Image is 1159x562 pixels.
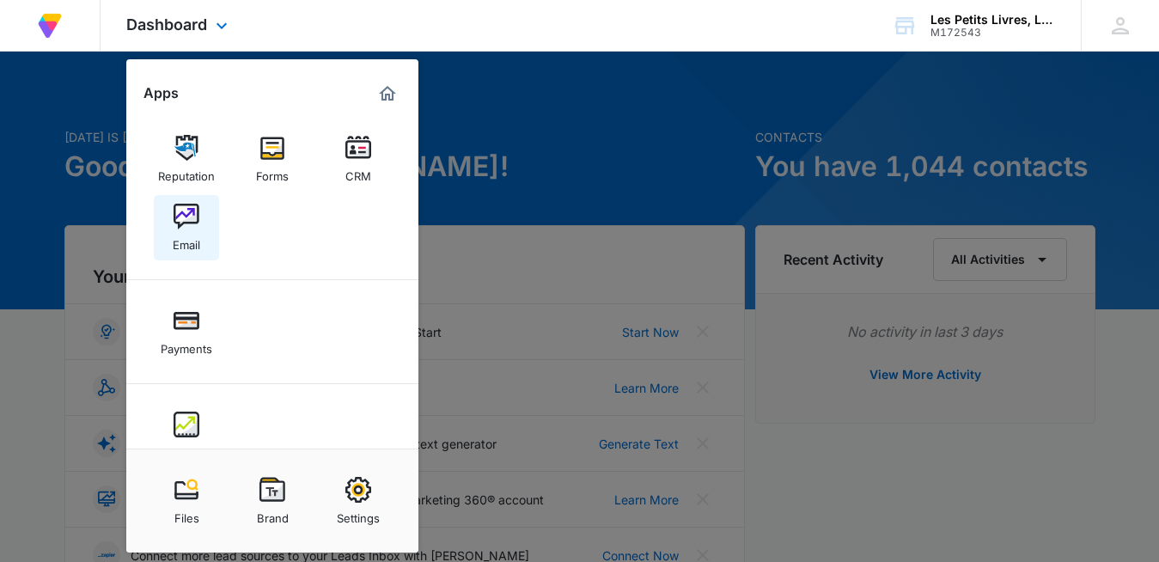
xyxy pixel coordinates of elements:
[154,468,219,534] a: Files
[126,15,207,34] span: Dashboard
[374,80,401,107] a: Marketing 360® Dashboard
[930,27,1056,39] div: account id
[156,437,217,460] div: Intelligence
[257,503,289,525] div: Brand
[930,13,1056,27] div: account name
[240,468,305,534] a: Brand
[345,161,371,183] div: CRM
[173,229,200,252] div: Email
[326,126,391,192] a: CRM
[256,161,289,183] div: Forms
[337,503,380,525] div: Settings
[174,503,199,525] div: Files
[34,10,65,41] img: Volusion
[154,403,219,468] a: Intelligence
[326,468,391,534] a: Settings
[154,299,219,364] a: Payments
[154,195,219,260] a: Email
[143,85,179,101] h2: Apps
[154,126,219,192] a: Reputation
[240,126,305,192] a: Forms
[161,333,212,356] div: Payments
[158,161,215,183] div: Reputation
